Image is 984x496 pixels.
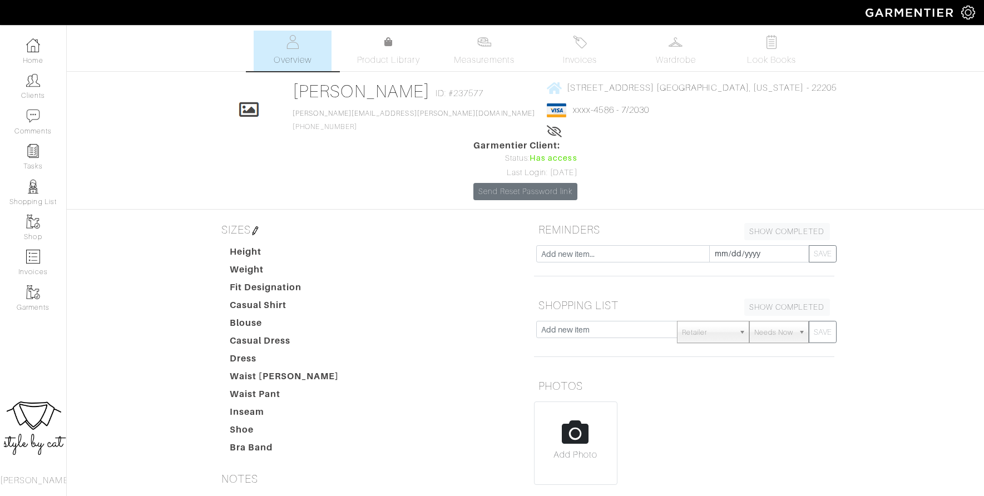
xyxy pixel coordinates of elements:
[251,226,260,235] img: pen-cf24a1663064a2ec1b9c1bd2387e9de7a2fa800b781884d57f21acf72779bad2.png
[445,31,523,71] a: Measurements
[221,388,348,405] dt: Waist Pant
[26,144,40,158] img: reminder-icon-8004d30b9f0a5d33ae49ab947aed9ed385cf756f9e5892f1edd6e32f2345188e.png
[541,31,619,71] a: Invoices
[221,299,348,316] dt: Casual Shirt
[477,35,491,49] img: measurements-466bbee1fd09ba9460f595b01e5d73f9e2bff037440d3c8f018324cb6cdf7a4a.svg
[436,87,484,100] span: ID: #237577
[454,53,515,67] span: Measurements
[221,352,348,370] dt: Dress
[286,35,300,49] img: basicinfo-40fd8af6dae0f16599ec9e87c0ef1c0a1fdea2edbe929e3d69a839185d80c458.svg
[221,423,348,441] dt: Shoe
[809,245,837,262] button: SAVE
[530,152,577,165] span: Has access
[254,31,332,71] a: Overview
[809,321,837,343] button: SAVE
[293,110,535,117] a: [PERSON_NAME][EMAIL_ADDRESS][PERSON_NAME][DOMAIN_NAME]
[754,321,793,344] span: Needs Now
[26,73,40,87] img: clients-icon-6bae9207a08558b7cb47a8932f037763ab4055f8c8b6bfacd5dc20c3e0201464.png
[221,281,348,299] dt: Fit Designation
[473,152,577,165] div: Status:
[747,53,797,67] span: Look Books
[536,321,678,338] input: Add new item
[573,105,649,115] a: xxxx-4586 - 7/2030
[26,215,40,229] img: garments-icon-b7da505a4dc4fd61783c78ac3ca0ef83fa9d6f193b1c9dc38574b1d14d53ca28.png
[293,81,430,101] a: [PERSON_NAME]
[656,53,696,67] span: Wardrobe
[473,183,577,200] a: Send Reset Password link
[293,110,535,131] span: [PHONE_NUMBER]
[26,285,40,299] img: garments-icon-b7da505a4dc4fd61783c78ac3ca0ef83fa9d6f193b1c9dc38574b1d14d53ca28.png
[860,3,961,22] img: garmentier-logo-header-white-b43fb05a5012e4ada735d5af1a66efaba907eab6374d6393d1fbf88cb4ef424d.png
[473,139,577,152] span: Garmentier Client:
[744,223,830,240] a: SHOW COMPLETED
[534,294,834,316] h5: SHOPPING LIST
[567,83,837,93] span: [STREET_ADDRESS] [GEOGRAPHIC_DATA], [US_STATE] - 22205
[682,321,734,344] span: Retailer
[221,263,348,281] dt: Weight
[357,53,420,67] span: Product Library
[669,35,683,49] img: wardrobe-487a4870c1b7c33e795ec22d11cfc2ed9d08956e64fb3008fe2437562e282088.svg
[349,36,427,67] a: Product Library
[536,245,710,262] input: Add new item...
[221,370,348,388] dt: Waist [PERSON_NAME]
[26,109,40,123] img: comment-icon-a0a6a9ef722e966f86d9cbdc48e553b5cf19dbc54f86b18d962a5391bc8f6eb6.png
[733,31,810,71] a: Look Books
[26,250,40,264] img: orders-icon-0abe47150d42831381b5fb84f609e132dff9fe21cb692f30cb5eec754e2cba89.png
[547,81,837,95] a: [STREET_ADDRESS] [GEOGRAPHIC_DATA], [US_STATE] - 22205
[221,405,348,423] dt: Inseam
[573,35,587,49] img: orders-27d20c2124de7fd6de4e0e44c1d41de31381a507db9b33961299e4e07d508b8c.svg
[637,31,715,71] a: Wardrobe
[217,219,517,241] h5: SIZES
[961,6,975,19] img: gear-icon-white-bd11855cb880d31180b6d7d6211b90ccbf57a29d726f0c71d8c61bd08dd39cc2.png
[221,441,348,459] dt: Bra Band
[26,180,40,194] img: stylists-icon-eb353228a002819b7ec25b43dbf5f0378dd9e0616d9560372ff212230b889e62.png
[534,219,834,241] h5: REMINDERS
[563,53,597,67] span: Invoices
[221,245,348,263] dt: Height
[217,468,517,490] h5: NOTES
[744,299,830,316] a: SHOW COMPLETED
[26,38,40,52] img: dashboard-icon-dbcd8f5a0b271acd01030246c82b418ddd0df26cd7fceb0bd07c9910d44c42f6.png
[221,334,348,352] dt: Casual Dress
[473,167,577,179] div: Last Login: [DATE]
[547,103,566,117] img: visa-934b35602734be37eb7d5d7e5dbcd2044c359bf20a24dc3361ca3fa54326a8a7.png
[221,316,348,334] dt: Blouse
[534,375,834,397] h5: PHOTOS
[764,35,778,49] img: todo-9ac3debb85659649dc8f770b8b6100bb5dab4b48dedcbae339e5042a72dfd3cc.svg
[274,53,311,67] span: Overview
